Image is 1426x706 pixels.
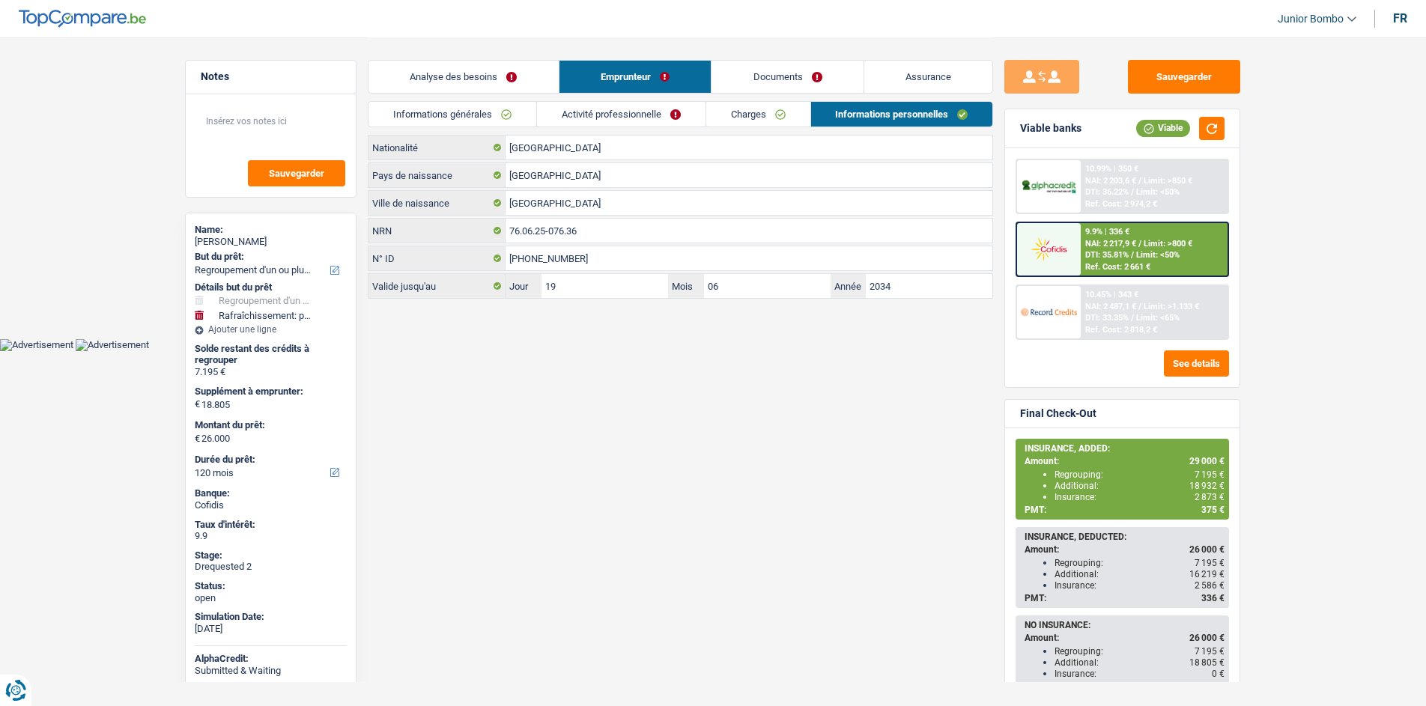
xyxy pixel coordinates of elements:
[1189,481,1225,491] span: 18 932 €
[1189,456,1225,466] span: 29 000 €
[1025,532,1225,542] div: INSURANCE, DEDUCTED:
[1136,313,1180,323] span: Limit: <65%
[195,519,347,531] div: Taux d'intérêt:
[506,274,541,298] label: Jour
[831,274,867,298] label: Année
[1195,646,1225,657] span: 7 195 €
[195,343,347,366] div: Solde restant des crédits à regrouper
[1025,681,1225,692] div: PMT:
[1393,11,1407,25] div: fr
[1085,250,1129,260] span: DTI: 35.81%
[1025,443,1225,454] div: INSURANCE, ADDED:
[537,102,706,127] a: Activité professionnelle
[1021,298,1076,326] img: Record Credits
[1131,313,1134,323] span: /
[1085,164,1138,174] div: 10.99% | 350 €
[1055,481,1225,491] div: Additional:
[1136,250,1180,260] span: Limit: <50%
[1055,669,1225,679] div: Insurance:
[1055,569,1225,579] div: Additional:
[195,419,344,431] label: Montant du prêt:
[368,136,506,159] label: Nationalité
[195,224,347,236] div: Name:
[1189,633,1225,643] span: 26 000 €
[76,339,149,351] img: Advertisement
[1266,7,1356,31] a: Junior Bombo
[368,163,506,187] label: Pays de naissance
[1131,250,1134,260] span: /
[506,219,992,243] input: 12.12.12-123.12
[368,219,506,243] label: NRN
[1138,239,1141,249] span: /
[248,160,345,186] button: Sauvegarder
[1025,505,1225,515] div: PMT:
[1201,505,1225,515] span: 375 €
[1144,176,1192,186] span: Limit: >850 €
[1144,302,1199,311] span: Limit: >1.133 €
[1195,492,1225,502] span: 2 873 €
[1025,620,1225,630] div: NO INSURANCE:
[1189,569,1225,579] span: 16 219 €
[1085,199,1157,209] div: Ref. Cost: 2 974,2 €
[541,274,668,298] input: JJ
[195,386,344,398] label: Supplément à emprunter:
[1201,593,1225,603] span: 336 €
[368,274,506,298] label: Valide jusqu'au
[1195,580,1225,591] span: 2 586 €
[1085,262,1150,272] div: Ref. Cost: 2 661 €
[506,246,992,270] input: 590-1234567-89
[866,274,992,298] input: AAAA
[19,10,146,28] img: TopCompare Logo
[1085,176,1136,186] span: NAI: 2 203,6 €
[1055,469,1225,480] div: Regrouping:
[506,163,992,187] input: Belgique
[811,102,993,127] a: Informations personnelles
[1021,178,1076,195] img: AlphaCredit
[195,499,347,511] div: Cofidis
[1085,290,1138,299] div: 10.45% | 343 €
[1055,646,1225,657] div: Regrouping:
[864,61,993,93] a: Assurance
[368,191,506,215] label: Ville de naissance
[195,366,347,378] div: 7.195 €
[195,454,344,466] label: Durée du prêt:
[1136,120,1190,136] div: Viable
[1212,669,1225,679] span: 0 €
[1138,302,1141,311] span: /
[1201,681,1225,692] span: 336 €
[712,61,864,93] a: Documents
[1164,350,1229,377] button: See details
[1136,187,1180,197] span: Limit: <50%
[195,611,347,623] div: Simulation Date:
[195,623,347,635] div: [DATE]
[704,274,831,298] input: MM
[1025,544,1225,555] div: Amount:
[1020,407,1096,420] div: Final Check-Out
[1131,187,1134,197] span: /
[1278,13,1344,25] span: Junior Bombo
[1189,544,1225,555] span: 26 000 €
[195,530,347,542] div: 9.9
[1085,325,1157,335] div: Ref. Cost: 2 818,2 €
[195,433,200,445] span: €
[1085,302,1136,311] span: NAI: 2 487,1 €
[368,246,506,270] label: N° ID
[1189,657,1225,668] span: 18 805 €
[1055,558,1225,568] div: Regrouping:
[195,487,347,499] div: Banque:
[195,653,347,665] div: AlphaCredit:
[195,282,347,293] div: Détails but du prêt
[195,665,347,677] div: Submitted & Waiting
[706,102,810,127] a: Charges
[1138,176,1141,186] span: /
[1055,492,1225,502] div: Insurance:
[195,324,347,335] div: Ajouter une ligne
[1195,558,1225,568] span: 7 195 €
[1144,239,1192,249] span: Limit: >800 €
[1021,235,1076,263] img: Cofidis
[668,274,704,298] label: Mois
[195,398,200,410] span: €
[1128,60,1240,94] button: Sauvegarder
[1020,122,1081,135] div: Viable banks
[1085,227,1129,237] div: 9.9% | 336 €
